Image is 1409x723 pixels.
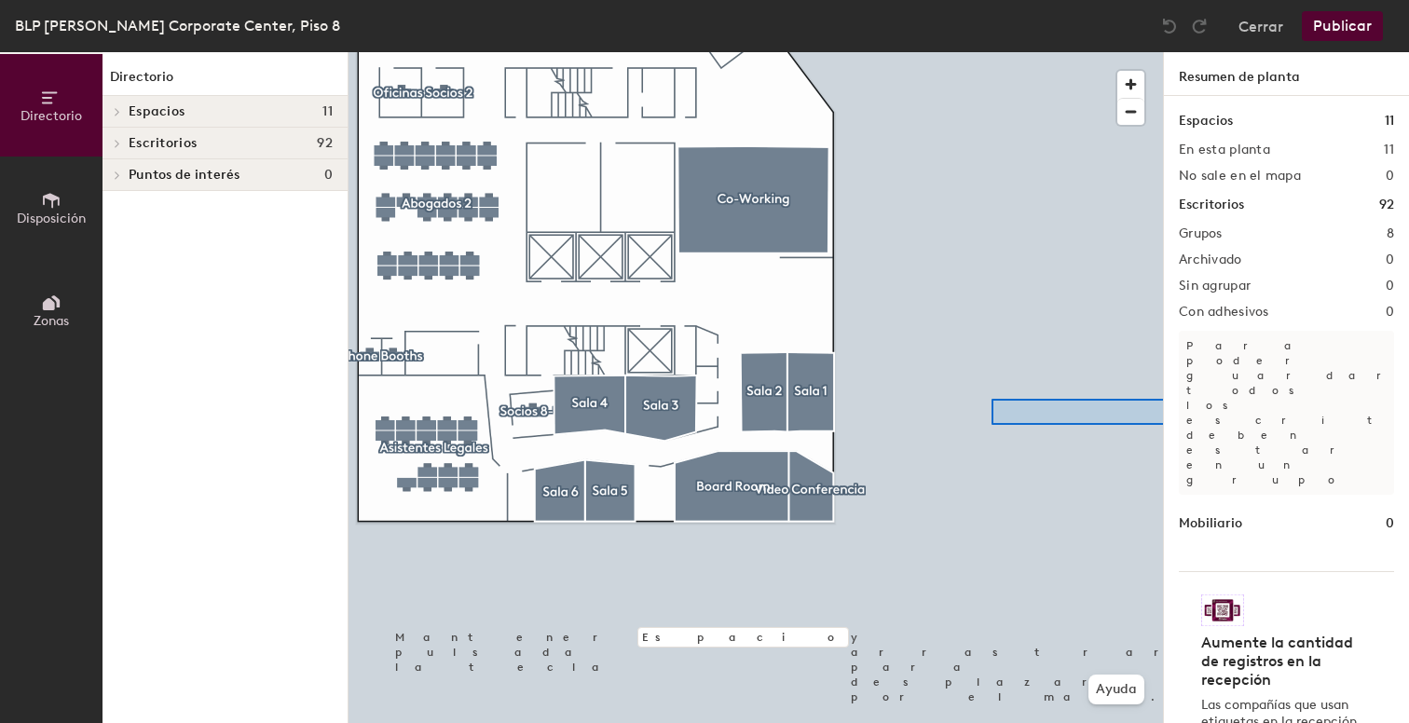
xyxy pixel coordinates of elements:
h1: Mobiliario [1179,513,1242,534]
h2: Sin agrupar [1179,279,1251,293]
h4: Aumente la cantidad de registros en la recepción [1201,634,1361,689]
span: Espacios [129,104,185,119]
h1: Escritorios [1179,195,1244,215]
button: Cerrar [1238,11,1283,41]
span: Escritorios [129,136,197,151]
h2: 0 [1386,252,1394,267]
h2: Grupos [1179,226,1223,241]
span: 92 [317,136,333,151]
h1: 11 [1385,111,1394,131]
span: 11 [322,104,333,119]
h2: 0 [1386,305,1394,320]
span: Directorio [21,108,82,124]
h2: 8 [1387,226,1394,241]
button: Ayuda [1088,675,1144,704]
h1: Directorio [103,67,348,96]
span: 0 [324,168,333,183]
h2: No sale en el mapa [1179,169,1301,184]
span: Puntos de interés [129,168,240,183]
span: Zonas [34,313,69,329]
h1: Espacios [1179,111,1233,131]
h1: 92 [1379,195,1394,215]
h2: 11 [1384,143,1394,157]
span: Disposición [17,211,86,226]
button: Publicar [1302,11,1383,41]
img: Logotipo de etiqueta [1201,594,1244,626]
h1: Resumen de planta [1164,52,1409,96]
div: BLP [PERSON_NAME] Corporate Center, Piso 8 [15,14,340,37]
p: Para poder guardar, todos los escritorios deben estar en un grupo [1179,331,1394,495]
h2: Archivado [1179,252,1242,267]
h2: En esta planta [1179,143,1270,157]
h2: 0 [1386,279,1394,293]
h2: 0 [1386,169,1394,184]
img: Redo [1190,17,1209,35]
h2: Con adhesivos [1179,305,1269,320]
img: Undo [1160,17,1179,35]
h1: 0 [1386,513,1394,534]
